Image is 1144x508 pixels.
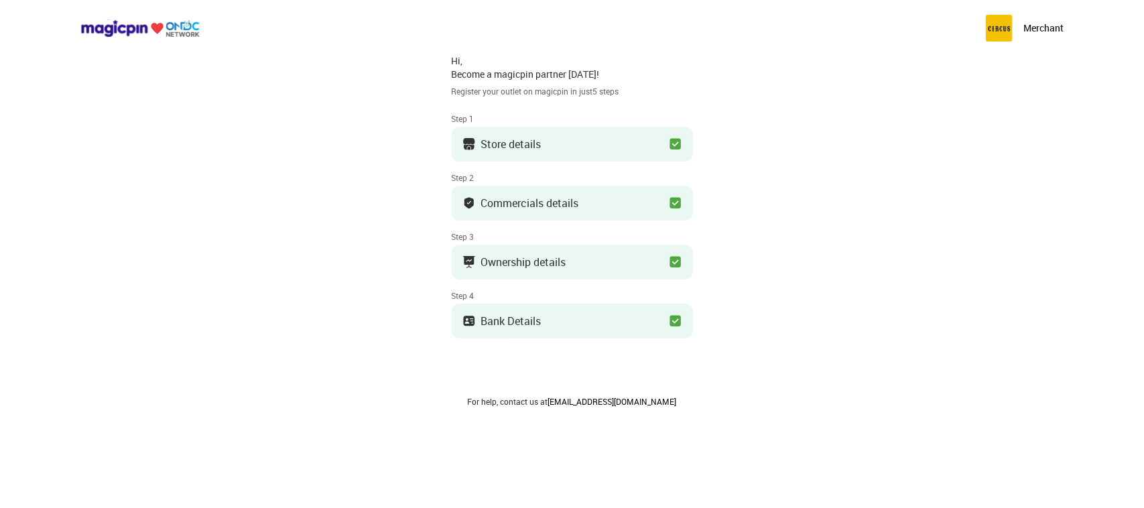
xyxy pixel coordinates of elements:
img: checkbox_green.749048da.svg [669,314,682,328]
img: checkbox_green.749048da.svg [669,137,682,151]
div: Commercials details [481,200,579,206]
div: Step 4 [452,290,693,301]
div: Bank Details [481,318,542,324]
img: circus.b677b59b.png [986,15,1013,42]
img: storeIcon.9b1f7264.svg [462,137,476,151]
img: checkbox_green.749048da.svg [669,196,682,210]
div: Step 3 [452,231,693,242]
button: Commercials details [452,186,693,220]
p: Merchant [1023,21,1064,35]
div: Step 2 [452,172,693,183]
button: Store details [452,127,693,162]
img: checkbox_green.749048da.svg [669,255,682,269]
div: For help, contact us at [452,396,693,407]
a: [EMAIL_ADDRESS][DOMAIN_NAME] [548,396,677,407]
div: Hi, Become a magicpin partner [DATE]! [452,54,693,80]
div: Step 1 [452,113,693,124]
img: commercials_icon.983f7837.svg [462,255,476,269]
img: bank_details_tick.fdc3558c.svg [462,196,476,210]
div: Register your outlet on magicpin in just 5 steps [452,86,693,97]
div: Ownership details [481,259,566,265]
button: Ownership details [452,245,693,279]
img: ownership_icon.37569ceb.svg [462,314,476,328]
div: Store details [481,141,542,147]
button: Bank Details [452,304,693,338]
img: ondc-logo-new-small.8a59708e.svg [80,19,200,38]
